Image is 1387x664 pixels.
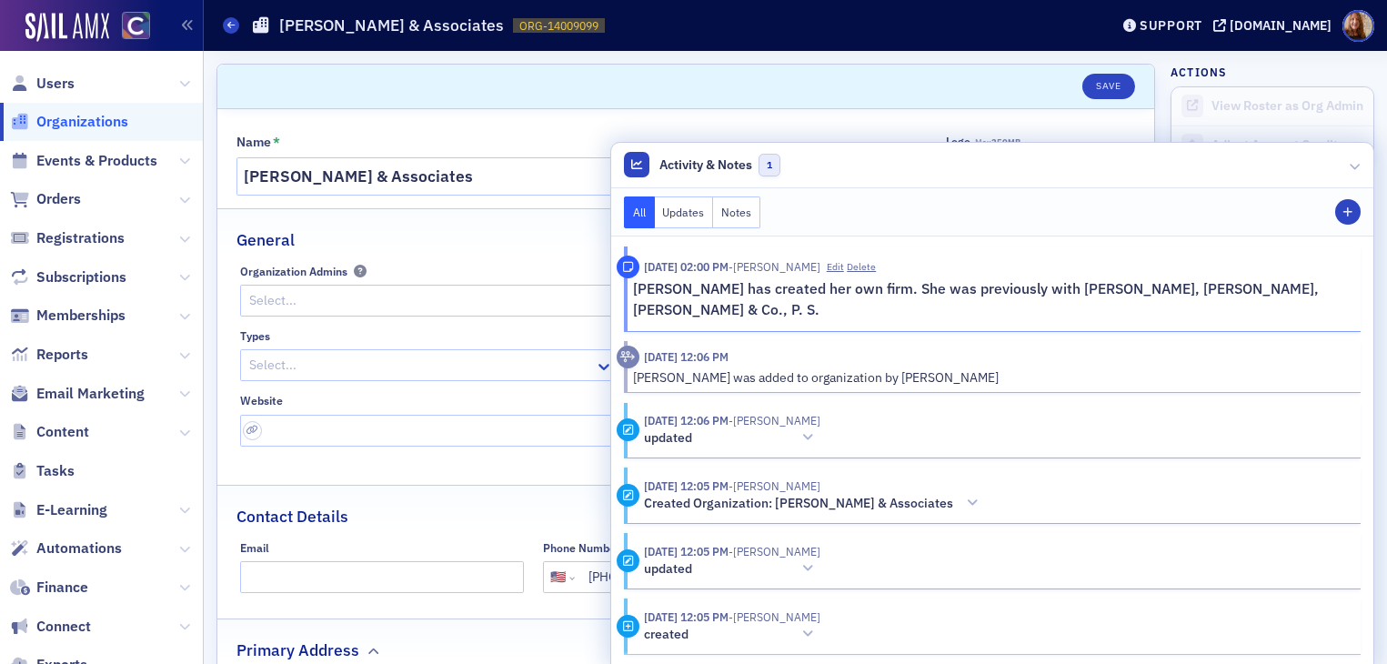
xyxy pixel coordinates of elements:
a: Memberships [10,306,126,326]
button: Created Organization: [PERSON_NAME] & Associates [644,494,985,513]
time: 8/26/2025 12:06 PM [644,349,729,364]
a: Finance [10,578,88,598]
h5: created [644,627,688,643]
span: Subscriptions [36,267,126,287]
time: 8/26/2025 12:06 PM [644,413,729,428]
button: Notes [713,196,760,228]
span: Profile [1342,10,1374,42]
button: updated [644,428,820,448]
span: Events & Products [36,151,157,171]
h4: Actions [1171,64,1227,80]
a: Users [10,74,75,94]
span: ORG-14009099 [519,18,598,34]
a: Adjust Account Credit [1171,126,1373,165]
div: Update [617,418,639,441]
span: Sheila Duggan [729,413,820,428]
div: Staff Note [617,256,639,278]
span: Email Marketing [36,384,145,404]
time: 8/26/2025 12:05 PM [644,609,729,624]
a: E-Learning [10,500,107,520]
div: Types [240,329,270,343]
span: Sheila Duggan [729,478,820,493]
time: 8/26/2025 12:05 PM [644,478,729,493]
span: Memberships [36,306,126,326]
span: Registrations [36,228,125,248]
a: Registrations [10,228,125,248]
div: [DOMAIN_NAME] [1230,17,1332,34]
time: 9/3/2025 02:00 PM [644,259,729,274]
span: Users [36,74,75,94]
button: Updates [655,196,714,228]
span: Connect [36,617,91,637]
p: [PERSON_NAME] has created her own firm. She was previously with [PERSON_NAME], [PERSON_NAME], [PE... [633,278,1349,321]
span: Sheila Duggan [729,609,820,624]
a: Subscriptions [10,267,126,287]
div: Logo [946,135,970,148]
button: Save [1082,74,1134,99]
a: Automations [10,538,122,558]
a: Events & Products [10,151,157,171]
div: Organization Admins [240,265,347,278]
span: Finance [36,578,88,598]
div: Adjust Account Credit [1211,137,1364,154]
div: Phone Number [543,541,620,555]
img: SailAMX [122,12,150,40]
span: 1 [759,154,781,176]
h5: updated [644,561,692,578]
div: Creation [617,615,639,638]
span: Max [975,136,1020,148]
h5: updated [644,430,692,447]
div: Activity [617,484,639,507]
button: Delete [847,260,876,275]
div: Update [617,549,639,572]
a: Email Marketing [10,384,145,404]
a: Connect [10,617,91,637]
span: Sheila Duggan [729,544,820,558]
span: 250MB [991,136,1020,148]
span: Content [36,422,89,442]
button: updated [644,559,820,578]
a: Reports [10,345,88,365]
div: 🇺🇸 [550,568,566,587]
button: created [644,625,820,644]
h1: [PERSON_NAME] & Associates [279,15,504,36]
time: 8/26/2025 12:05 PM [644,544,729,558]
span: Organizations [36,112,128,132]
div: Name [236,135,271,151]
h2: Contact Details [236,505,348,528]
img: SailAMX [25,13,109,42]
div: Email [240,541,269,555]
span: E-Learning [36,500,107,520]
button: [DOMAIN_NAME] [1213,19,1338,32]
a: View Homepage [109,12,150,43]
button: Edit [827,260,844,275]
a: Orders [10,189,81,209]
h2: General [236,228,295,252]
div: Website [240,394,283,407]
div: [PERSON_NAME] was added to organization by [PERSON_NAME] [633,368,1349,387]
span: Orders [36,189,81,209]
a: Tasks [10,461,75,481]
a: Content [10,422,89,442]
div: Activity [617,346,639,368]
span: Activity & Notes [659,156,752,175]
span: Reports [36,345,88,365]
h5: Created Organization: [PERSON_NAME] & Associates [644,496,953,512]
abbr: This field is required [273,135,280,151]
span: Sheila Duggan [729,259,820,274]
span: Tasks [36,461,75,481]
span: Automations [36,538,122,558]
div: Support [1140,17,1202,34]
a: Organizations [10,112,128,132]
button: All [624,196,655,228]
h2: Primary Address [236,639,359,662]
